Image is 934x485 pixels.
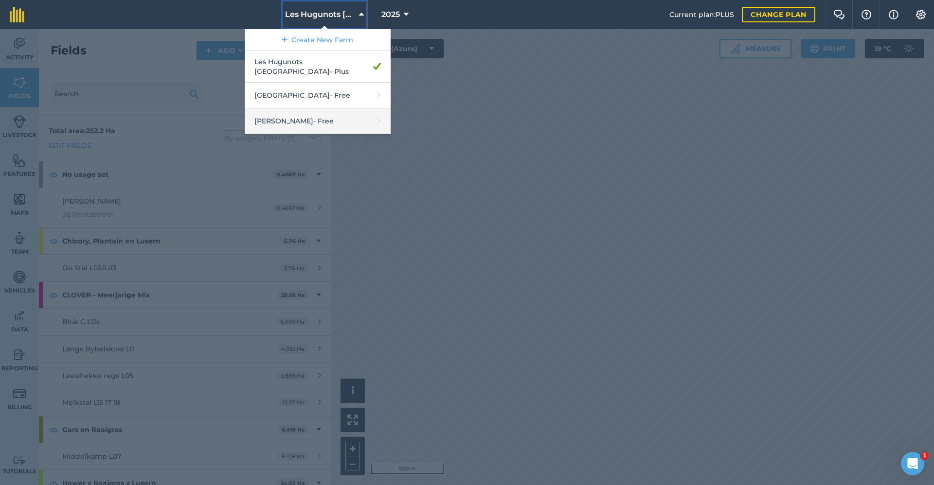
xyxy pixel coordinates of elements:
span: 1 [921,452,929,460]
img: A question mark icon [861,10,872,19]
span: Current plan : PLUS [669,9,734,20]
span: Les Hugunots [GEOGRAPHIC_DATA] [285,9,355,20]
a: [GEOGRAPHIC_DATA]- Free [245,83,391,108]
a: Create New Farm [245,29,391,51]
img: Two speech bubbles overlapping with the left bubble in the forefront [833,10,845,19]
a: Les Hugunots [GEOGRAPHIC_DATA]- Plus [245,51,391,83]
img: fieldmargin Logo [10,7,24,22]
img: svg+xml;base64,PHN2ZyB4bWxucz0iaHR0cDovL3d3dy53My5vcmcvMjAwMC9zdmciIHdpZHRoPSIxNyIgaGVpZ2h0PSIxNy... [889,9,898,20]
span: 2025 [381,9,400,20]
img: A cog icon [915,10,927,19]
a: [PERSON_NAME]- Free [245,108,391,134]
a: Change plan [742,7,815,22]
iframe: Intercom live chat [901,452,924,475]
